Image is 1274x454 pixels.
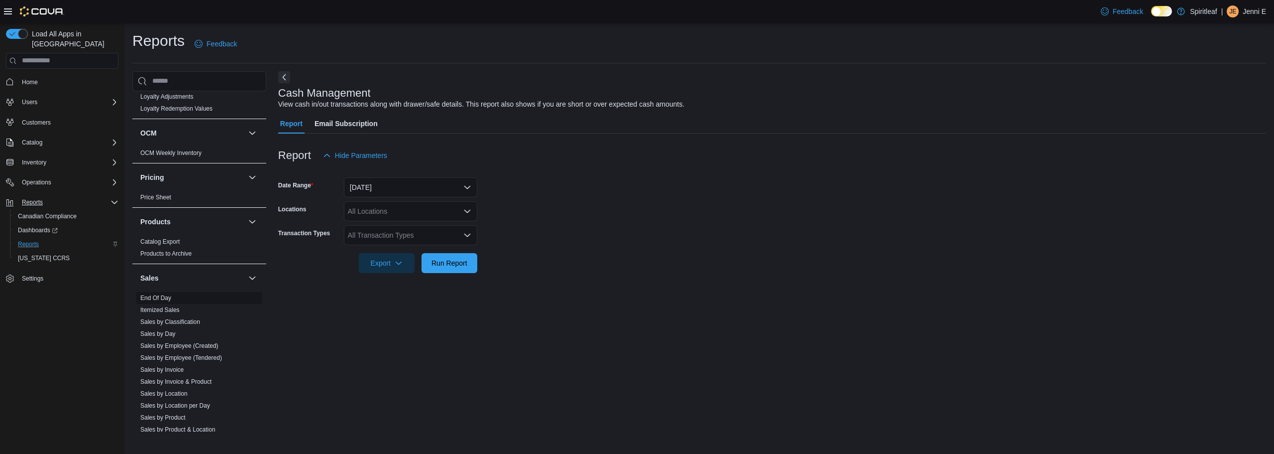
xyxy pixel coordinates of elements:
[132,236,266,264] div: Products
[22,158,46,166] span: Inventory
[278,181,314,189] label: Date Range
[18,196,47,208] button: Reports
[10,237,122,251] button: Reports
[22,119,51,127] span: Customers
[140,426,215,433] a: Sales by Product & Location
[140,193,171,201] span: Price Sheet
[140,390,188,397] a: Sales by Location
[22,98,37,106] span: Users
[140,378,212,386] span: Sales by Invoice & Product
[18,96,118,108] span: Users
[278,87,371,99] h3: Cash Management
[463,231,471,239] button: Open list of options
[1227,5,1239,17] div: Jenni E
[1229,5,1236,17] span: JE
[2,95,122,109] button: Users
[18,137,118,149] span: Catalog
[22,139,42,147] span: Catalog
[278,150,311,161] h3: Report
[315,114,378,134] span: Email Subscription
[18,226,58,234] span: Dashboards
[280,114,303,134] span: Report
[140,238,180,246] span: Catalog Export
[431,258,467,268] span: Run Report
[18,76,118,88] span: Home
[140,238,180,245] a: Catalog Export
[246,272,258,284] button: Sales
[140,128,244,138] button: OCM
[140,217,171,227] h3: Products
[14,210,81,222] a: Canadian Compliance
[359,253,415,273] button: Export
[278,205,307,213] label: Locations
[2,195,122,209] button: Reports
[140,93,194,101] span: Loyalty Adjustments
[140,414,186,422] span: Sales by Product
[14,238,43,250] a: Reports
[422,253,477,273] button: Run Report
[132,91,266,119] div: Loyalty
[140,402,210,410] span: Sales by Location per Day
[2,115,122,130] button: Customers
[1151,6,1172,16] input: Dark Mode
[140,294,171,302] span: End Of Day
[246,216,258,228] button: Products
[22,275,43,283] span: Settings
[140,128,157,138] h3: OCM
[140,172,164,182] h3: Pricing
[207,39,237,49] span: Feedback
[365,253,409,273] span: Export
[1221,5,1223,17] p: |
[10,209,122,223] button: Canadian Compliance
[6,71,118,312] nav: Complex example
[2,155,122,169] button: Inventory
[1243,5,1266,17] p: Jenni E
[2,271,122,286] button: Settings
[278,71,290,83] button: Next
[20,6,64,16] img: Cova
[140,273,159,283] h3: Sales
[140,172,244,182] button: Pricing
[18,116,118,129] span: Customers
[1113,6,1143,16] span: Feedback
[14,210,118,222] span: Canadian Compliance
[18,156,50,168] button: Inventory
[140,306,180,314] span: Itemized Sales
[22,178,51,186] span: Operations
[140,105,212,112] a: Loyalty Redemption Values
[335,151,387,160] span: Hide Parameters
[10,223,122,237] a: Dashboards
[14,252,118,264] span: Washington CCRS
[18,96,41,108] button: Users
[246,127,258,139] button: OCM
[14,224,118,236] span: Dashboards
[18,137,46,149] button: Catalog
[22,78,38,86] span: Home
[140,318,200,325] a: Sales by Classification
[140,273,244,283] button: Sales
[18,176,118,188] span: Operations
[132,147,266,163] div: OCM
[18,156,118,168] span: Inventory
[463,207,471,215] button: Open list of options
[14,252,74,264] a: [US_STATE] CCRS
[18,76,42,88] a: Home
[140,402,210,409] a: Sales by Location per Day
[140,354,222,362] span: Sales by Employee (Tendered)
[14,224,62,236] a: Dashboards
[10,251,122,265] button: [US_STATE] CCRS
[140,194,171,201] a: Price Sheet
[140,250,192,257] a: Products to Archive
[22,198,43,206] span: Reports
[18,212,77,220] span: Canadian Compliance
[18,117,55,129] a: Customers
[132,31,185,51] h1: Reports
[140,366,184,374] span: Sales by Invoice
[140,342,218,349] a: Sales by Employee (Created)
[1097,1,1147,21] a: Feedback
[140,105,212,113] span: Loyalty Redemption Values
[18,240,39,248] span: Reports
[319,146,391,165] button: Hide Parameters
